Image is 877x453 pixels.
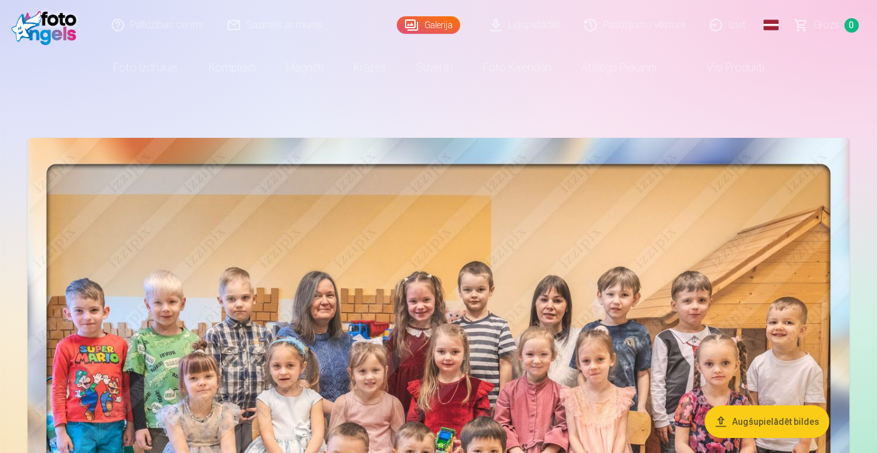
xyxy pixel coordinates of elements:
a: Krūzes [339,50,401,85]
a: Foto izdrukas [98,50,194,85]
a: Visi produkti [671,50,779,85]
span: 0 [844,18,859,33]
a: Magnēti [271,50,339,85]
button: Augšupielādēt bildes [705,405,829,438]
a: Komplekti [194,50,271,85]
img: /fa1 [11,5,83,45]
a: Foto kalendāri [468,50,566,85]
span: Grozs [814,18,839,33]
a: Suvenīri [401,50,468,85]
a: Atslēgu piekariņi [566,50,671,85]
a: Galerija [397,16,460,34]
